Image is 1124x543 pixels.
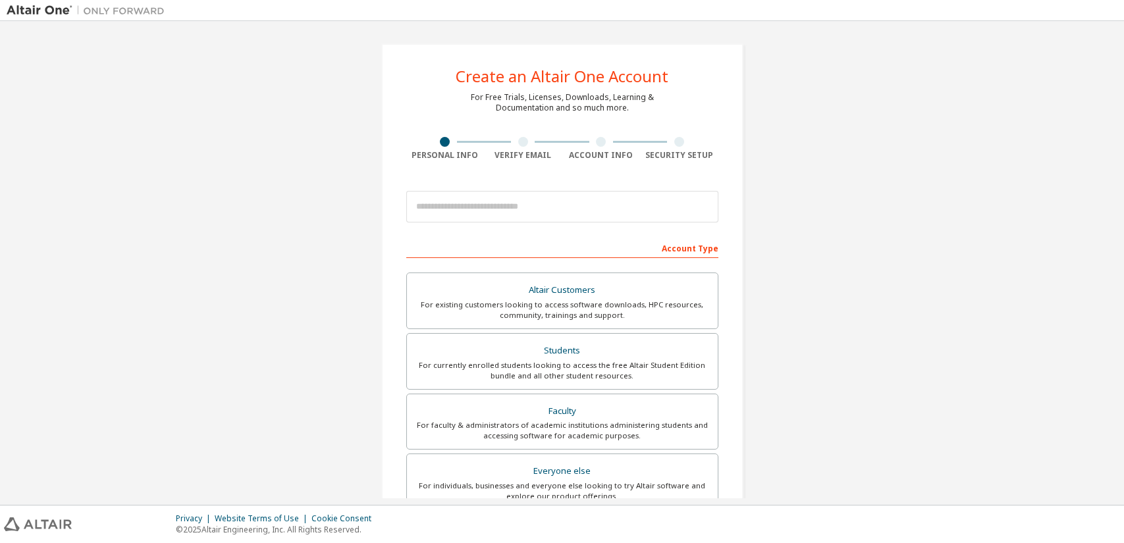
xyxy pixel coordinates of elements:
div: Students [415,342,710,360]
div: For faculty & administrators of academic institutions administering students and accessing softwa... [415,420,710,441]
div: Website Terms of Use [215,513,311,524]
div: Faculty [415,402,710,421]
div: For Free Trials, Licenses, Downloads, Learning & Documentation and so much more. [471,92,654,113]
div: For individuals, businesses and everyone else looking to try Altair software and explore our prod... [415,480,710,502]
div: Personal Info [406,150,485,161]
div: Account Info [562,150,641,161]
div: Create an Altair One Account [456,68,668,84]
img: altair_logo.svg [4,517,72,531]
img: Altair One [7,4,171,17]
div: Verify Email [484,150,562,161]
div: For currently enrolled students looking to access the free Altair Student Edition bundle and all ... [415,360,710,381]
p: © 2025 Altair Engineering, Inc. All Rights Reserved. [176,524,379,535]
div: Altair Customers [415,281,710,299]
div: Privacy [176,513,215,524]
div: Security Setup [640,150,718,161]
div: Cookie Consent [311,513,379,524]
div: Account Type [406,237,718,258]
div: For existing customers looking to access software downloads, HPC resources, community, trainings ... [415,299,710,321]
div: Everyone else [415,462,710,480]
